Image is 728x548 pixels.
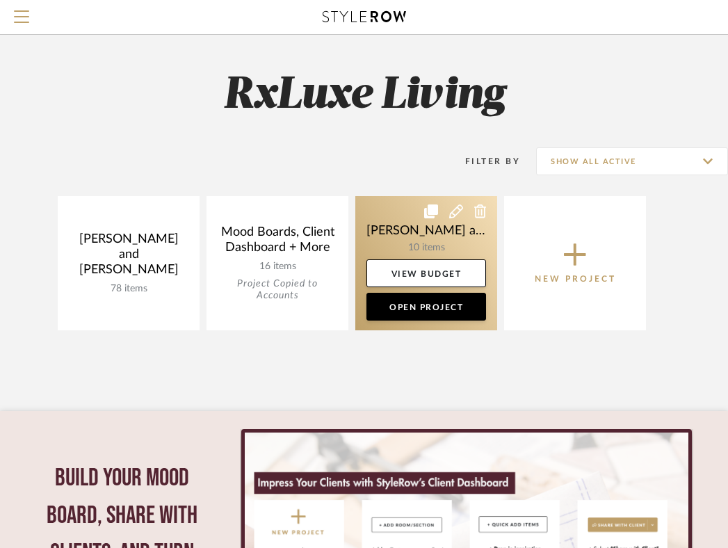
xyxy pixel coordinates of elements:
button: New Project [504,196,646,330]
div: Mood Boards, Client Dashboard + More [218,225,337,261]
div: 16 items [218,261,337,273]
p: New Project [535,272,616,286]
div: 78 items [69,283,188,295]
a: View Budget [366,259,486,287]
div: Project Copied to Accounts [218,278,337,302]
a: Open Project [366,293,486,321]
div: [PERSON_NAME] and [PERSON_NAME] [69,232,188,283]
div: Filter By [447,154,520,168]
